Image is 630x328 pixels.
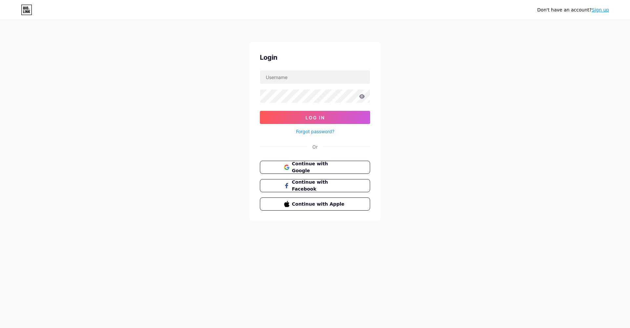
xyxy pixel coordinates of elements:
div: Or [312,143,318,150]
span: Log In [305,115,325,120]
button: Log In [260,111,370,124]
button: Continue with Google [260,161,370,174]
div: Don't have an account? [537,7,609,13]
span: Continue with Google [292,160,346,174]
button: Continue with Facebook [260,179,370,192]
span: Continue with Apple [292,201,346,208]
a: Sign up [592,7,609,12]
a: Forgot password? [296,128,334,135]
input: Username [260,71,370,84]
button: Continue with Apple [260,197,370,211]
span: Continue with Facebook [292,179,346,193]
div: Login [260,52,370,62]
